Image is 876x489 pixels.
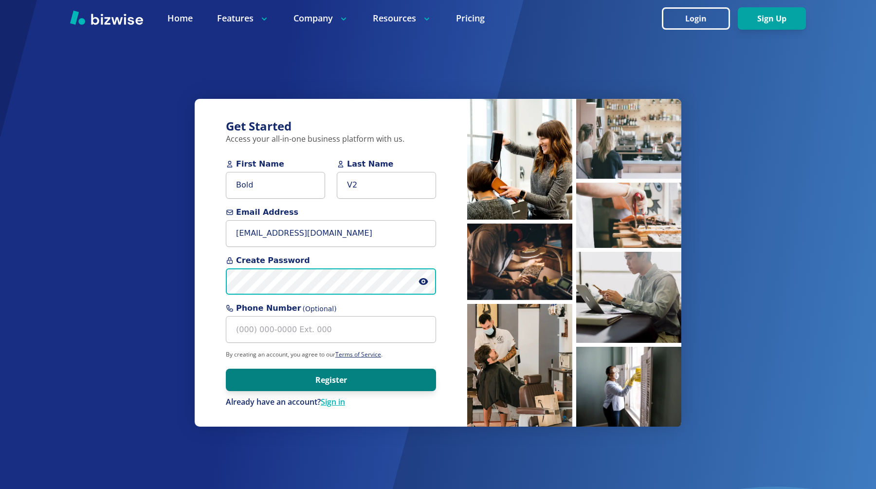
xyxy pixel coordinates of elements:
[293,12,348,24] p: Company
[576,252,681,343] img: Man working on laptop
[467,224,572,300] img: Man inspecting coffee beans
[467,304,572,427] img: Barber cutting hair
[167,12,193,24] a: Home
[226,255,436,266] span: Create Password
[226,220,436,247] input: you@example.com
[226,397,436,408] div: Already have an account?Sign in
[226,134,436,145] p: Access your all-in-one business platform with us.
[226,351,436,358] p: By creating an account, you agree to our .
[738,14,806,23] a: Sign Up
[226,397,436,408] p: Already have an account?
[576,99,681,179] img: People waiting at coffee bar
[303,304,337,314] span: (Optional)
[226,172,325,199] input: First Name
[226,369,436,391] button: Register
[662,7,730,30] button: Login
[576,183,681,248] img: Pastry chef making pastries
[226,316,436,343] input: (000) 000-0000 Ext. 000
[337,158,436,170] span: Last Name
[335,350,381,358] a: Terms of Service
[738,7,806,30] button: Sign Up
[662,14,738,23] a: Login
[226,302,436,314] span: Phone Number
[217,12,269,24] p: Features
[226,118,436,134] h3: Get Started
[576,347,681,427] img: Cleaner sanitizing windows
[467,99,572,220] img: Hairstylist blow drying hair
[226,207,436,218] span: Email Address
[70,10,143,25] img: Bizwise Logo
[456,12,485,24] a: Pricing
[337,172,436,199] input: Last Name
[373,12,432,24] p: Resources
[226,158,325,170] span: First Name
[321,396,345,407] a: Sign in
